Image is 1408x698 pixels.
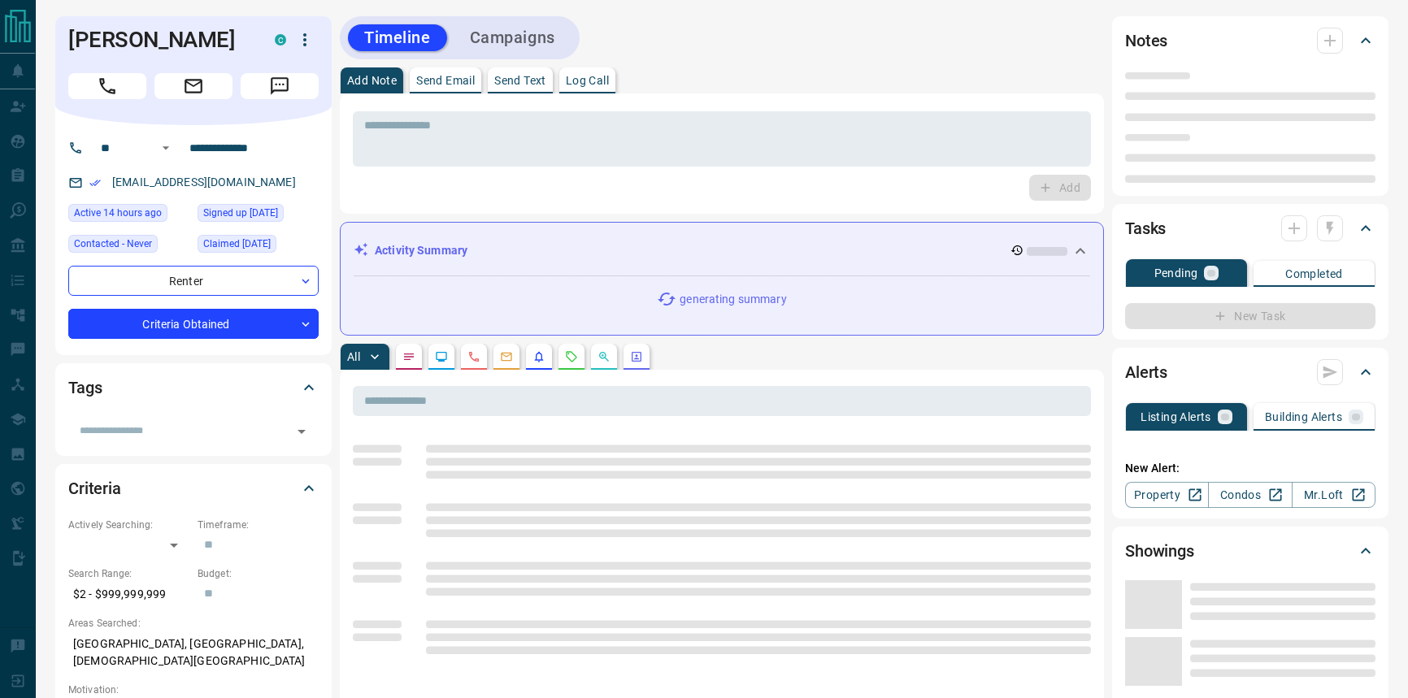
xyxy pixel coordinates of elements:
div: Notes [1125,21,1375,60]
a: [EMAIL_ADDRESS][DOMAIN_NAME] [112,176,296,189]
div: Criteria Obtained [68,309,319,339]
a: Mr.Loft [1292,482,1375,508]
p: generating summary [680,291,786,308]
span: Email [154,73,232,99]
p: $2 - $999,999,999 [68,581,189,608]
p: Areas Searched: [68,616,319,631]
div: Mon Sep 30 2024 [198,235,319,258]
svg: Notes [402,350,415,363]
h2: Tasks [1125,215,1166,241]
p: Completed [1285,268,1343,280]
h2: Tags [68,375,102,401]
p: All [347,351,360,362]
p: Actively Searching: [68,518,189,532]
p: [GEOGRAPHIC_DATA], [GEOGRAPHIC_DATA], [DEMOGRAPHIC_DATA][GEOGRAPHIC_DATA] [68,631,319,674]
div: Activity Summary [354,236,1090,266]
h2: Alerts [1125,359,1167,385]
button: Open [290,420,313,443]
span: Message [241,73,319,99]
span: Contacted - Never [74,236,152,252]
svg: Listing Alerts [532,350,545,363]
span: Active 14 hours ago [74,205,162,221]
div: Fri May 06 2022 [198,204,319,227]
div: condos.ca [275,34,286,46]
a: Property [1125,482,1209,508]
p: Listing Alerts [1141,411,1211,423]
p: Add Note [347,75,397,86]
p: Search Range: [68,566,189,581]
p: Send Text [494,75,546,86]
div: Mon Aug 11 2025 [68,204,189,227]
h2: Notes [1125,28,1167,54]
svg: Emails [500,350,513,363]
h1: [PERSON_NAME] [68,27,250,53]
p: Pending [1154,267,1198,279]
svg: Opportunities [598,350,611,363]
svg: Lead Browsing Activity [435,350,448,363]
h2: Criteria [68,475,121,501]
p: Activity Summary [375,242,467,259]
h2: Showings [1125,538,1194,564]
svg: Requests [565,350,578,363]
p: Building Alerts [1265,411,1342,423]
svg: Email Verified [89,177,101,189]
a: Condos [1208,482,1292,508]
p: Budget: [198,566,319,581]
span: Call [68,73,146,99]
p: Log Call [566,75,609,86]
span: Signed up [DATE] [203,205,278,221]
p: Timeframe: [198,518,319,532]
div: Tags [68,368,319,407]
div: Showings [1125,531,1375,570]
div: Renter [68,266,319,296]
div: Tasks [1125,209,1375,248]
p: Motivation: [68,683,319,697]
button: Open [156,138,176,158]
div: Alerts [1125,353,1375,392]
button: Campaigns [454,24,571,51]
p: Send Email [416,75,475,86]
button: Timeline [348,24,447,51]
span: Claimed [DATE] [203,236,271,252]
p: New Alert: [1125,460,1375,477]
svg: Calls [467,350,480,363]
svg: Agent Actions [630,350,643,363]
div: Criteria [68,469,319,508]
